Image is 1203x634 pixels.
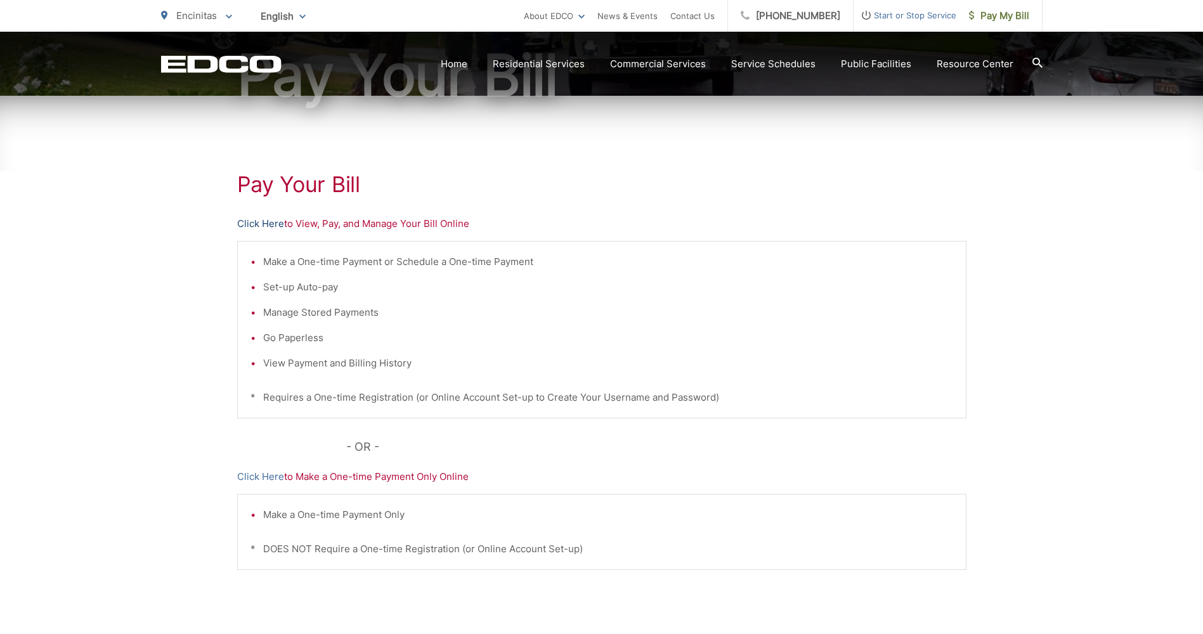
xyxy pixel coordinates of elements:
[610,56,706,72] a: Commercial Services
[237,216,966,231] p: to View, Pay, and Manage Your Bill Online
[250,541,953,557] p: * DOES NOT Require a One-time Registration (or Online Account Set-up)
[250,390,953,405] p: * Requires a One-time Registration (or Online Account Set-up to Create Your Username and Password)
[176,10,217,22] span: Encinitas
[237,216,284,231] a: Click Here
[263,280,953,295] li: Set-up Auto-pay
[237,172,966,197] h1: Pay Your Bill
[263,305,953,320] li: Manage Stored Payments
[597,8,658,23] a: News & Events
[493,56,585,72] a: Residential Services
[731,56,816,72] a: Service Schedules
[161,55,282,73] a: EDCD logo. Return to the homepage.
[841,56,911,72] a: Public Facilities
[237,469,966,484] p: to Make a One-time Payment Only Online
[937,56,1013,72] a: Resource Center
[441,56,467,72] a: Home
[346,437,966,456] p: - OR -
[263,330,953,346] li: Go Paperless
[263,254,953,269] li: Make a One-time Payment or Schedule a One-time Payment
[251,5,315,27] span: English
[237,469,284,484] a: Click Here
[969,8,1029,23] span: Pay My Bill
[524,8,585,23] a: About EDCO
[670,8,715,23] a: Contact Us
[263,507,953,522] li: Make a One-time Payment Only
[263,356,953,371] li: View Payment and Billing History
